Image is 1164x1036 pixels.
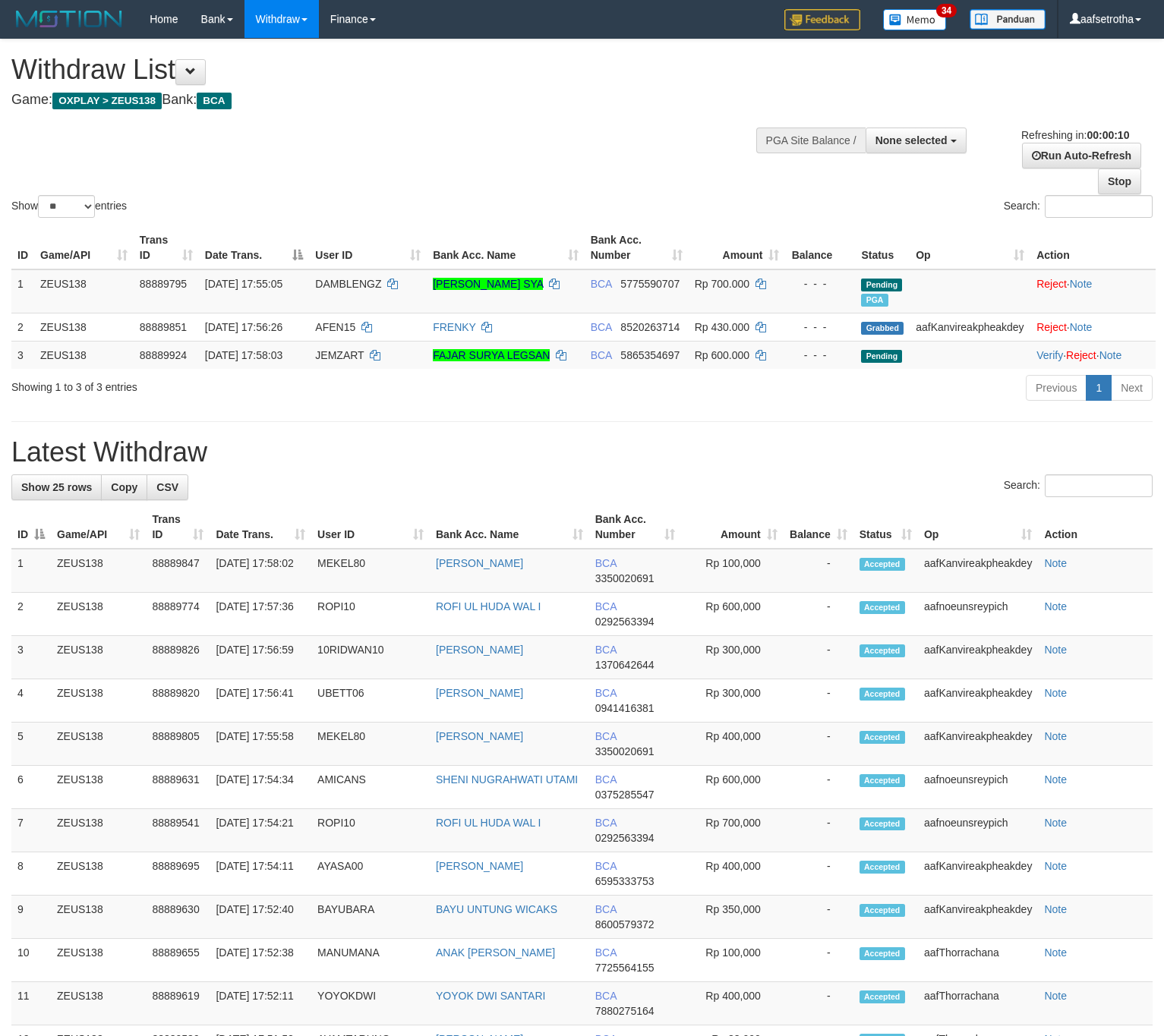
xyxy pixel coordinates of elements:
td: 1 [11,269,34,313]
td: 4 [11,679,51,723]
td: Rp 400,000 [681,852,784,896]
a: BAYU UNTUNG WICAKS [436,903,557,915]
div: PGA Site Balance / [756,128,866,153]
a: [PERSON_NAME] [436,644,523,656]
a: Note [1070,278,1093,290]
td: aafKanvireakpheakdey [918,852,1038,896]
td: - [784,636,853,679]
td: [DATE] 17:57:36 [210,593,311,636]
td: 9 [11,896,51,939]
a: Note [1044,557,1067,569]
span: 34 [936,4,957,17]
td: ZEUS138 [51,593,146,636]
td: 11 [11,982,51,1025]
span: BCA [595,687,617,699]
td: ROPI10 [311,809,430,852]
th: Op: activate to sort column ascending [910,226,1030,269]
td: 3 [11,341,34,369]
span: Pending [861,350,902,363]
td: - [784,896,853,939]
td: 5 [11,723,51,766]
span: Accepted [860,861,905,874]
span: Show 25 rows [21,481,92,493]
a: Next [1111,375,1153,401]
th: Trans ID: activate to sort column ascending [146,505,210,549]
span: Copy 5865354697 to clipboard [620,349,680,361]
div: - - - [791,320,849,335]
th: ID: activate to sort column descending [11,505,51,549]
a: 1 [1086,375,1112,401]
input: Search: [1045,195,1153,218]
td: - [784,723,853,766]
th: Bank Acc. Name: activate to sort column ascending [430,505,589,549]
td: - [784,549,853,593]
a: FAJAR SURYA LEGSAN [433,349,550,361]
a: ROFI UL HUDA WAL I [436,600,541,612]
a: [PERSON_NAME] [436,557,523,569]
div: - - - [791,276,849,291]
td: ZEUS138 [34,269,134,313]
th: Game/API: activate to sort column ascending [34,226,134,269]
td: 1 [11,549,51,593]
th: Action [1038,505,1153,549]
td: Rp 400,000 [681,723,784,766]
th: Op: activate to sort column ascending [918,505,1038,549]
td: Rp 300,000 [681,679,784,723]
span: Copy 6595333753 to clipboard [595,875,655,887]
td: Rp 350,000 [681,896,784,939]
td: aafKanvireakpheakdey [918,723,1038,766]
span: BCA [595,730,617,742]
span: Accepted [860,558,905,571]
td: 88889774 [146,593,210,636]
span: Copy 0292563394 to clipboard [595,616,655,628]
td: YOYOKDWI [311,982,430,1025]
td: Rp 300,000 [681,636,784,679]
td: [DATE] 17:52:11 [210,982,311,1025]
a: Verify [1036,349,1063,361]
a: Previous [1026,375,1087,401]
a: Note [1044,600,1067,612]
a: Note [1044,860,1067,872]
td: ZEUS138 [51,636,146,679]
th: Date Trans.: activate to sort column descending [199,226,310,269]
td: aafKanvireakpheakdey [918,679,1038,723]
td: ZEUS138 [34,341,134,369]
h4: Game: Bank: [11,93,761,108]
th: Amount: activate to sort column ascending [681,505,784,549]
span: Copy 3350020691 to clipboard [595,572,655,584]
td: ZEUS138 [51,982,146,1025]
td: MEKEL80 [311,723,430,766]
input: Search: [1045,474,1153,497]
td: · · [1030,341,1156,369]
td: · [1030,313,1156,341]
td: [DATE] 17:55:58 [210,723,311,766]
td: aafnoeunsreypich [918,766,1038,809]
td: ZEUS138 [51,723,146,766]
th: Game/API: activate to sort column ascending [51,505,146,549]
th: Bank Acc. Name: activate to sort column ascending [427,226,585,269]
span: BCA [591,278,612,290]
span: Copy 8520263714 to clipboard [620,321,680,333]
th: Bank Acc. Number: activate to sort column ascending [585,226,689,269]
span: BCA [595,990,617,1002]
span: Copy 7725564155 to clipboard [595,962,655,974]
td: - [784,939,853,982]
td: 88889619 [146,982,210,1025]
span: Copy 1370642644 to clipboard [595,659,655,671]
span: Accepted [860,947,905,960]
th: Amount: activate to sort column ascending [689,226,786,269]
td: ZEUS138 [51,679,146,723]
a: Note [1070,321,1093,333]
span: Copy 7880275164 to clipboard [595,1005,655,1017]
span: Accepted [860,990,905,1003]
a: Stop [1098,168,1141,194]
span: BCA [591,321,612,333]
span: Copy 8600579372 to clipboard [595,918,655,931]
span: Copy 0292563394 to clipboard [595,832,655,844]
a: Note [1099,349,1122,361]
span: BCA [595,903,617,915]
span: BCA [595,600,617,612]
td: [DATE] 17:52:38 [210,939,311,982]
a: [PERSON_NAME] SYA [433,278,543,290]
span: Refreshing in: [1021,129,1129,141]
